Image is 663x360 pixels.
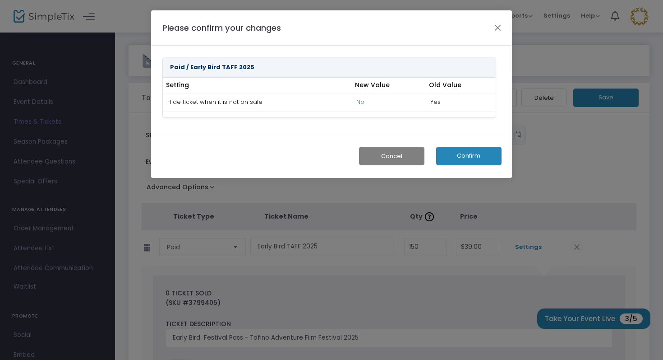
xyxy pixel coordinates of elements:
th: Old Value [426,78,496,94]
td: Hide ticket when it is not on sale [163,93,352,111]
td: Yes [426,93,496,111]
button: Close [492,22,504,33]
button: Confirm [436,147,502,165]
td: No [352,93,426,111]
strong: Paid / Early Bird TAFF 2025 [170,63,254,71]
h4: Please confirm your changes [162,22,281,34]
th: New Value [352,78,426,94]
button: Cancel [359,147,424,165]
th: Setting [163,78,352,94]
